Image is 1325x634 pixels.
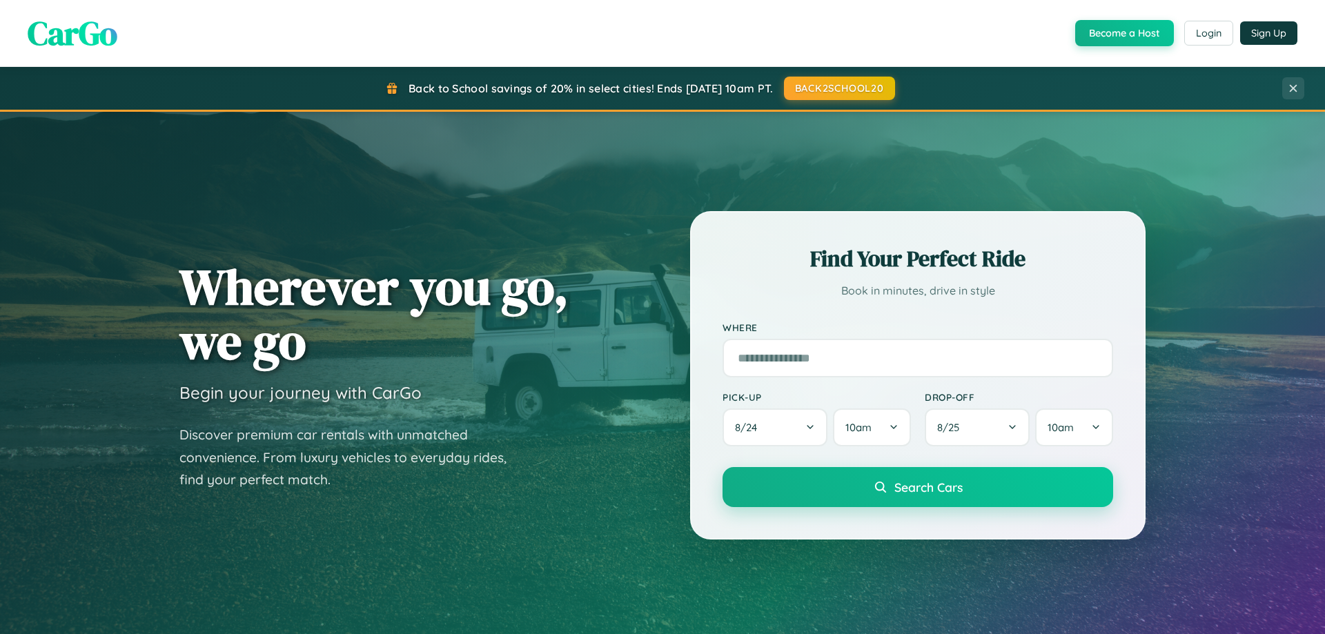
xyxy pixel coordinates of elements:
button: Search Cars [723,467,1113,507]
span: Back to School savings of 20% in select cities! Ends [DATE] 10am PT. [409,81,773,95]
button: BACK2SCHOOL20 [784,77,895,100]
span: Search Cars [894,479,963,495]
button: 10am [833,408,911,446]
p: Discover premium car rentals with unmatched convenience. From luxury vehicles to everyday rides, ... [179,424,524,491]
label: Drop-off [925,391,1113,403]
label: Where [723,321,1113,333]
span: 10am [845,421,872,434]
span: 8 / 25 [937,421,966,434]
h1: Wherever you go, we go [179,259,569,368]
span: CarGo [28,10,117,56]
p: Book in minutes, drive in style [723,281,1113,301]
button: 8/25 [925,408,1030,446]
h2: Find Your Perfect Ride [723,244,1113,274]
h3: Begin your journey with CarGo [179,382,422,403]
span: 10am [1048,421,1074,434]
button: Sign Up [1240,21,1297,45]
button: Login [1184,21,1233,46]
span: 8 / 24 [735,421,764,434]
button: 8/24 [723,408,827,446]
label: Pick-up [723,391,911,403]
button: 10am [1035,408,1113,446]
button: Become a Host [1075,20,1174,46]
